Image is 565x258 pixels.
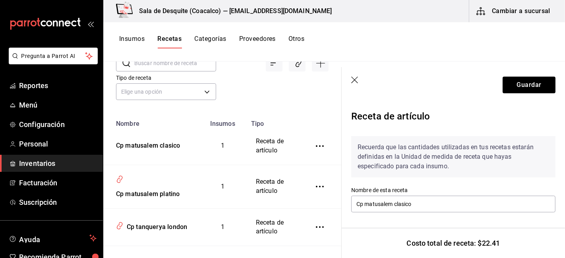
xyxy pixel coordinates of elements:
button: Guardar [503,77,555,93]
th: Insumos [199,115,246,127]
button: Recetas [157,35,182,48]
a: Pregunta a Parrot AI [6,58,98,66]
button: Proveedores [239,35,276,48]
span: Pregunta a Parrot AI [21,52,85,60]
label: Tipo de receta [116,75,216,81]
span: 1 [221,223,224,231]
button: Insumos [119,35,145,48]
div: Agregar receta [312,55,329,71]
button: Otros [288,35,304,48]
div: navigation tabs [119,35,304,48]
span: 1 [221,142,224,149]
h3: Sala de Desquite (Coacalco) — [EMAIL_ADDRESS][DOMAIN_NAME] [133,6,332,16]
span: Menú [19,100,97,110]
button: open_drawer_menu [87,21,94,27]
span: Personal [19,139,97,149]
div: Ordenar por [266,55,282,71]
div: Cp matusalem clasico [113,138,180,150]
span: Inventarios [19,158,97,169]
span: Reportes [19,80,97,91]
span: Configuración [19,119,97,130]
td: Receta de artículo [246,165,302,208]
div: Cp matusalem platino [113,187,180,199]
span: Ayuda [19,233,86,243]
div: Elige una opción [116,83,216,100]
div: Cp tanquerya london [124,219,187,232]
div: Asociar recetas [289,55,306,71]
label: Nombre de esta receta [351,188,555,193]
div: Recuerda que las cantidades utilizadas en tus recetas estarán definidas en la Unidad de medida de... [351,136,555,177]
button: Pregunta a Parrot AI [9,48,98,64]
div: Receta de artículo [351,106,555,130]
th: Nombre [103,115,199,127]
td: Receta de artículo [246,208,302,246]
div: Costo total de receta: $22.41 [342,228,565,258]
button: Categorías [194,35,226,48]
span: Suscripción [19,197,97,208]
input: Buscar nombre de receta [134,55,216,71]
td: Receta de artículo [246,127,302,165]
span: Facturación [19,177,97,188]
span: 1 [221,183,224,190]
th: Tipo [246,115,302,127]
